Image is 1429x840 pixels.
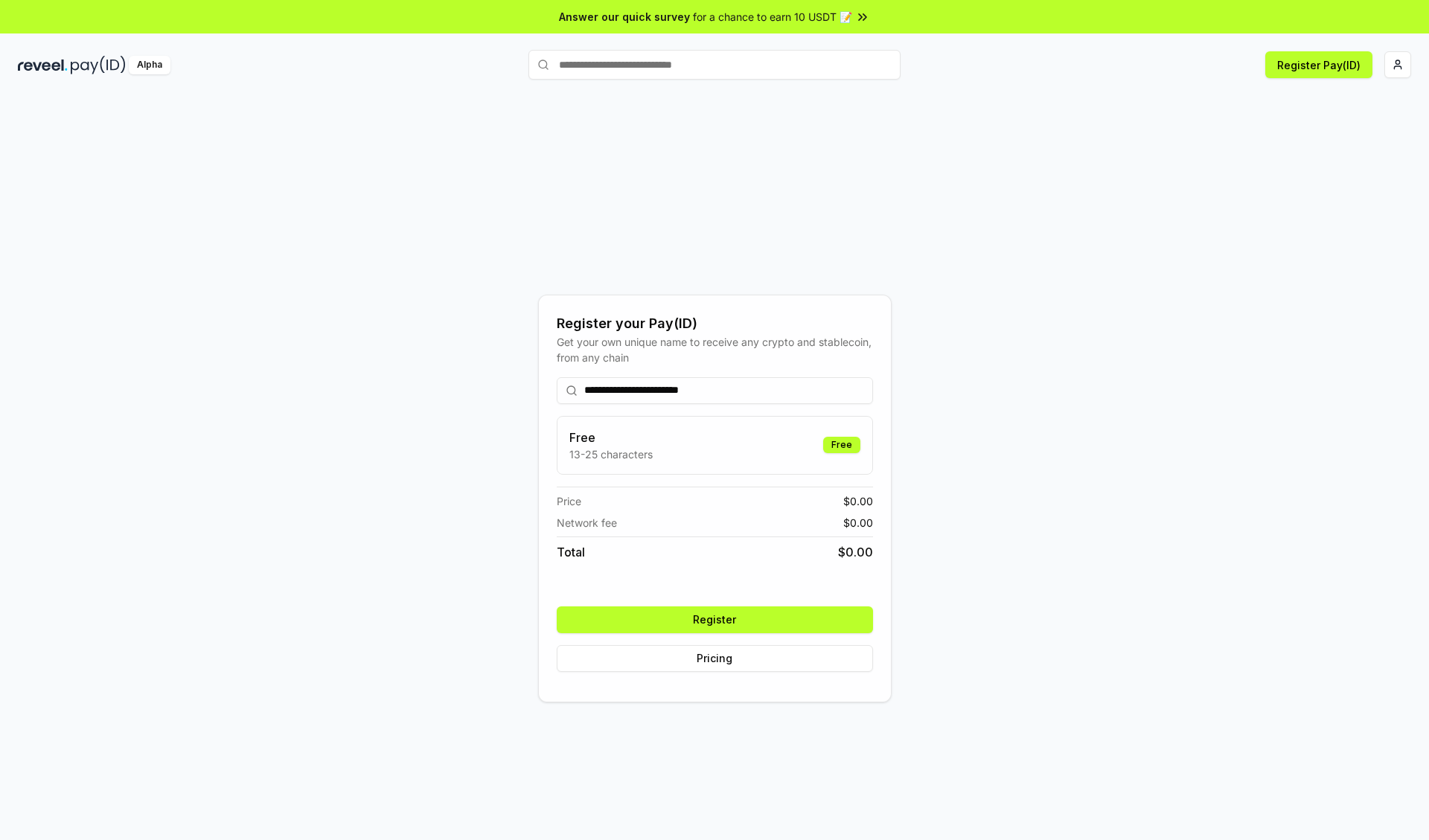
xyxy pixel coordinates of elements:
[557,606,873,633] button: Register
[557,515,617,530] span: Network fee
[838,543,873,561] span: $ 0.00
[557,493,581,509] span: Price
[557,313,873,334] div: Register your Pay(ID)
[18,56,68,74] img: reveel_dark
[129,56,170,74] div: Alpha
[693,9,852,25] span: for a chance to earn 10 USDT 📝
[843,515,873,530] span: $ 0.00
[71,56,126,74] img: pay_id
[559,9,690,25] span: Answer our quick survey
[569,446,653,462] p: 13-25 characters
[557,645,873,672] button: Pricing
[1265,51,1372,78] button: Register Pay(ID)
[557,543,585,561] span: Total
[557,334,873,365] div: Get your own unique name to receive any crypto and stablecoin, from any chain
[569,429,653,446] h3: Free
[823,437,860,453] div: Free
[843,493,873,509] span: $ 0.00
